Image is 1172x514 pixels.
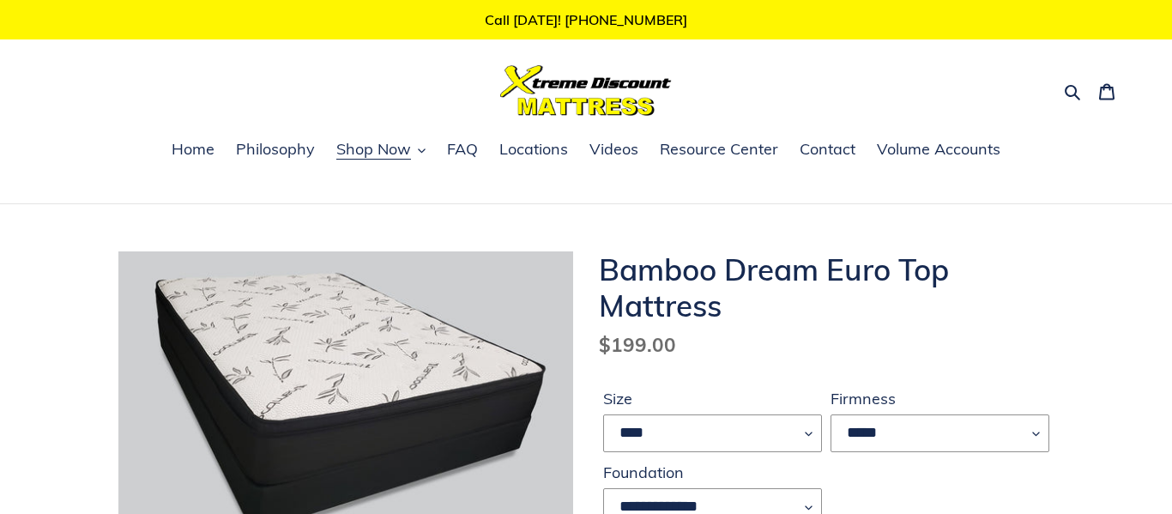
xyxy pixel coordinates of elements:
label: Foundation [603,461,822,484]
a: Volume Accounts [868,137,1009,163]
span: Contact [800,139,855,160]
span: Philosophy [236,139,315,160]
span: Locations [499,139,568,160]
span: $199.00 [599,332,676,357]
a: Resource Center [651,137,787,163]
a: Videos [581,137,647,163]
label: Firmness [831,387,1049,410]
button: Shop Now [328,137,434,163]
a: Home [163,137,223,163]
a: FAQ [438,137,486,163]
span: Shop Now [336,139,411,160]
span: Resource Center [660,139,778,160]
img: Xtreme Discount Mattress [500,65,672,116]
span: Home [172,139,214,160]
span: Volume Accounts [877,139,1000,160]
span: FAQ [447,139,478,160]
label: Size [603,387,822,410]
h1: Bamboo Dream Euro Top Mattress [599,251,1054,324]
span: Videos [589,139,638,160]
a: Contact [791,137,864,163]
a: Philosophy [227,137,323,163]
a: Locations [491,137,577,163]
